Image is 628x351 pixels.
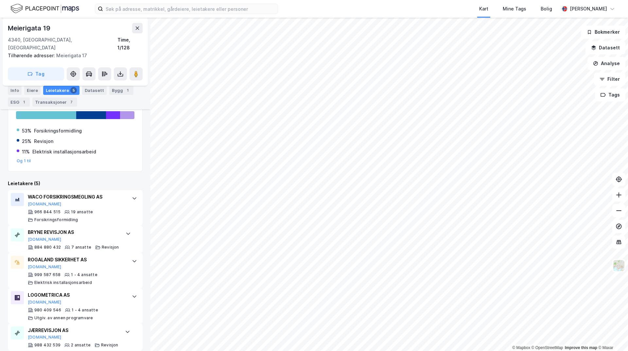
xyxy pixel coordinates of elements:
div: Revisjon [102,245,119,250]
button: Bokmerker [581,26,625,39]
div: Leietakere (5) [8,180,143,187]
div: Leietakere [43,86,79,95]
div: 7 ansatte [71,245,91,250]
div: 988 432 539 [34,342,61,348]
div: WACO FORSIKRINGSMEGLING AS [28,193,125,201]
a: Mapbox [512,345,530,350]
div: 2 ansatte [71,342,91,348]
button: Filter [594,73,625,86]
div: Eiere [24,86,41,95]
iframe: Chat Widget [595,320,628,351]
div: Bygg [109,86,133,95]
div: 53% [22,127,31,135]
button: [DOMAIN_NAME] [28,264,61,270]
button: [DOMAIN_NAME] [28,237,61,242]
div: 999 587 658 [34,272,61,277]
div: Mine Tags [503,5,526,13]
div: Time, 1/128 [117,36,143,52]
span: Tilhørende adresser: [8,53,56,58]
div: Info [8,86,22,95]
input: Søk på adresse, matrikkel, gårdeiere, leietakere eller personer [103,4,278,14]
button: [DOMAIN_NAME] [28,300,61,305]
div: 1 - 4 ansatte [71,272,97,277]
div: ROGALAND SIKKERHET AS [28,256,125,264]
div: 4340, [GEOGRAPHIC_DATA], [GEOGRAPHIC_DATA] [8,36,117,52]
div: 5 [70,87,77,94]
div: Kontrollprogram for chat [595,320,628,351]
div: Elektrisk installasjonsarbeid [34,280,92,285]
div: Utgiv. av annen programvare [34,315,93,321]
div: 980 409 546 [34,307,61,313]
div: JÆRREVISJON AS [28,326,118,334]
div: BRYNE REVISJON AS [28,228,119,236]
button: Tag [8,67,64,80]
div: 1 [21,99,27,105]
div: 1 [124,87,131,94]
div: 11% [22,148,30,156]
div: Forsikringsformidling [34,217,78,222]
div: Forsikringsformidling [34,127,82,135]
div: ESG [8,97,30,107]
button: [DOMAIN_NAME] [28,335,61,340]
div: LOGOMETRICA AS [28,291,125,299]
div: Meierigata 17 [8,52,137,60]
button: Og 1 til [17,158,31,164]
img: logo.f888ab2527a4732fd821a326f86c7f29.svg [10,3,79,14]
img: Z [613,259,625,272]
div: Kart [479,5,488,13]
a: Improve this map [565,345,597,350]
div: 19 ansatte [71,209,93,215]
button: [DOMAIN_NAME] [28,202,61,207]
div: [PERSON_NAME] [570,5,607,13]
div: Revisjon [34,137,53,145]
div: 966 844 515 [34,209,61,215]
div: Revisjon [101,342,118,348]
div: Bolig [541,5,552,13]
div: Elektrisk installasjonsarbeid [32,148,96,156]
div: 884 880 432 [34,245,61,250]
div: Datasett [82,86,107,95]
div: 7 [68,99,75,105]
div: 1 - 4 ansatte [72,307,98,313]
button: Datasett [585,41,625,54]
div: Transaksjoner [32,97,77,107]
div: 25% [22,137,31,145]
div: Meierigata 19 [8,23,51,33]
button: Tags [595,88,625,101]
a: OpenStreetMap [532,345,563,350]
button: Analyse [587,57,625,70]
